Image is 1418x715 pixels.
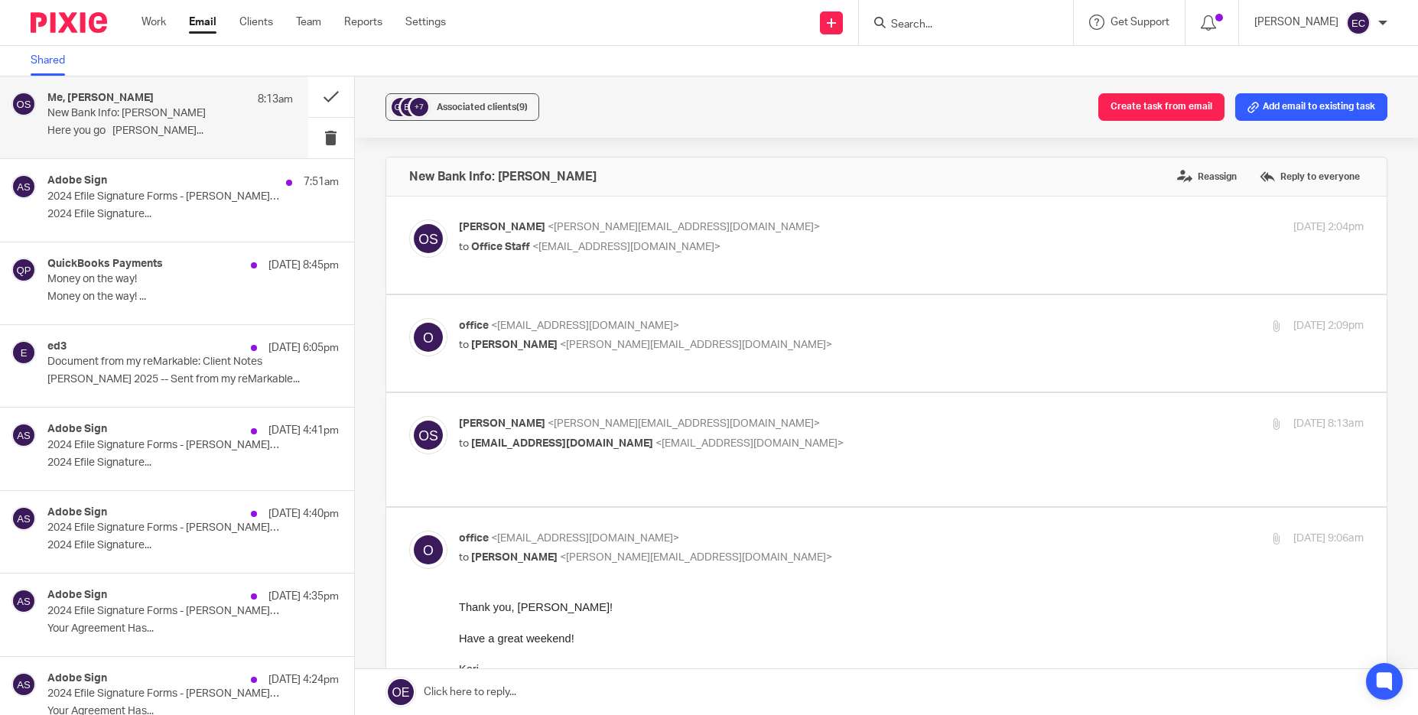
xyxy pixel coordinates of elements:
[296,15,321,30] a: Team
[459,552,469,563] span: to
[11,506,36,531] img: svg%3E
[1256,165,1364,188] label: Reply to everyone
[471,552,558,563] span: [PERSON_NAME]
[11,258,36,282] img: svg%3E
[47,92,154,105] h4: Me, [PERSON_NAME]
[459,222,545,232] span: [PERSON_NAME]
[459,242,469,252] span: to
[119,388,401,401] a: [PERSON_NAME][EMAIL_ADDRESS][DOMAIN_NAME]
[459,418,545,429] span: [PERSON_NAME]
[344,15,382,30] a: Reports
[459,438,469,449] span: to
[47,190,280,203] p: 2024 Efile Signature Forms - [PERSON_NAME] between [PERSON_NAME] and [PERSON_NAME] is Signed and ...
[47,605,280,618] p: 2024 Efile Signature Forms - [PERSON_NAME] Estate has been sent out for signature to [EMAIL_ADDRE...
[268,423,339,438] p: [DATE] 4:41pm
[405,15,446,30] a: Settings
[409,318,447,356] img: svg%3E
[459,340,469,350] span: to
[81,578,271,590] a: [EMAIL_ADDRESS][DOMAIN_NAME]
[47,340,67,353] h4: ed3
[47,423,107,436] h4: Adobe Sign
[548,418,820,429] span: <[PERSON_NAME][EMAIL_ADDRESS][DOMAIN_NAME]>
[47,107,243,120] p: New Bank Info: [PERSON_NAME]
[655,438,844,449] span: <[EMAIL_ADDRESS][DOMAIN_NAME]>
[491,320,679,331] span: <[EMAIL_ADDRESS][DOMAIN_NAME]>
[11,423,36,447] img: svg%3E
[1293,531,1364,547] p: [DATE] 9:06am
[57,658,108,668] span: 0219024751
[268,258,339,273] p: [DATE] 8:45pm
[1293,219,1364,236] p: [DATE] 2:04pm
[35,358,225,370] a: [EMAIL_ADDRESS][DOMAIN_NAME]
[47,208,339,221] p: 2024 Efile Signature...
[409,169,597,184] h4: New Bank Info: [PERSON_NAME]
[385,93,539,121] button: +7 Associated clients(9)
[47,356,280,369] p: Document from my reMarkable: Client Notes
[410,98,428,116] div: +7
[34,238,129,250] span: [PHONE_NUMBER]
[47,687,280,700] p: 2024 Efile Signature Forms - [PERSON_NAME] has been sent out for signature to [EMAIL_ADDRESS][DOM...
[258,92,293,107] p: 8:13am
[532,242,720,252] span: <[EMAIL_ADDRESS][DOMAIN_NAME]>
[134,548,416,560] a: [PERSON_NAME][EMAIL_ADDRESS][DOMAIN_NAME]
[47,457,339,470] p: 2024 Efile Signature...
[189,15,216,30] a: Email
[1235,93,1387,121] button: Add email to existing task
[437,102,528,112] span: Associated clients
[1293,318,1364,334] p: [DATE] 2:09pm
[47,589,107,602] h4: Adobe Sign
[31,46,76,76] a: Shared
[239,15,273,30] a: Clients
[1173,165,1241,188] label: Reassign
[47,174,107,187] h4: Adobe Sign
[389,96,412,119] img: svg%3E
[548,222,820,232] span: <[PERSON_NAME][EMAIL_ADDRESS][DOMAIN_NAME]>
[268,589,339,604] p: [DATE] 4:35pm
[409,219,447,258] img: svg%3E
[268,672,339,687] p: [DATE] 4:24pm
[268,340,339,356] p: [DATE] 6:05pm
[398,96,421,119] img: svg%3E
[459,320,489,331] span: office
[471,438,653,449] span: [EMAIL_ADDRESS][DOMAIN_NAME]
[1346,11,1371,35] img: svg%3E
[47,522,280,535] p: 2024 Efile Signature Forms - [PERSON_NAME] between [PERSON_NAME] and [PERSON_NAME], as Executor i...
[11,92,36,116] img: svg%3E
[47,125,293,138] p: Here you go [PERSON_NAME]...
[47,373,339,386] p: [PERSON_NAME] 2025 -- Sent from my reMarkable...
[47,622,339,635] p: Your Agreement Has...
[560,552,832,563] span: <[PERSON_NAME][EMAIL_ADDRESS][DOMAIN_NAME]>
[31,12,107,33] img: Pixie
[890,18,1027,32] input: Search
[11,340,36,365] img: svg%3E
[409,531,447,569] img: svg%3E
[268,506,339,522] p: [DATE] 4:40pm
[11,672,36,697] img: svg%3E
[560,340,832,350] span: <[PERSON_NAME][EMAIL_ADDRESS][DOMAIN_NAME]>
[47,506,107,519] h4: Adobe Sign
[47,439,280,452] p: 2024 Efile Signature Forms - [PERSON_NAME] Estate between [PERSON_NAME] and [PERSON_NAME] is Sign...
[141,15,166,30] a: Work
[11,174,36,199] img: svg%3E
[232,358,421,370] a: [EMAIL_ADDRESS][DOMAIN_NAME]
[1111,17,1169,28] span: Get Support
[459,533,489,544] span: office
[304,174,339,190] p: 7:51am
[11,589,36,613] img: svg%3E
[47,672,107,685] h4: Adobe Sign
[47,291,339,304] p: Money on the way! ...
[471,340,558,350] span: [PERSON_NAME]
[516,102,528,112] span: (9)
[1098,93,1224,121] button: Create task from email
[471,242,530,252] span: Office Staff
[491,533,679,544] span: <[EMAIL_ADDRESS][DOMAIN_NAME]>
[1254,15,1338,30] p: [PERSON_NAME]
[47,258,163,271] h4: QuickBooks Payments
[1293,416,1364,432] p: [DATE] 8:13am
[47,539,339,552] p: 2024 Efile Signature...
[47,273,280,286] p: Money on the way!
[409,416,447,454] img: svg%3E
